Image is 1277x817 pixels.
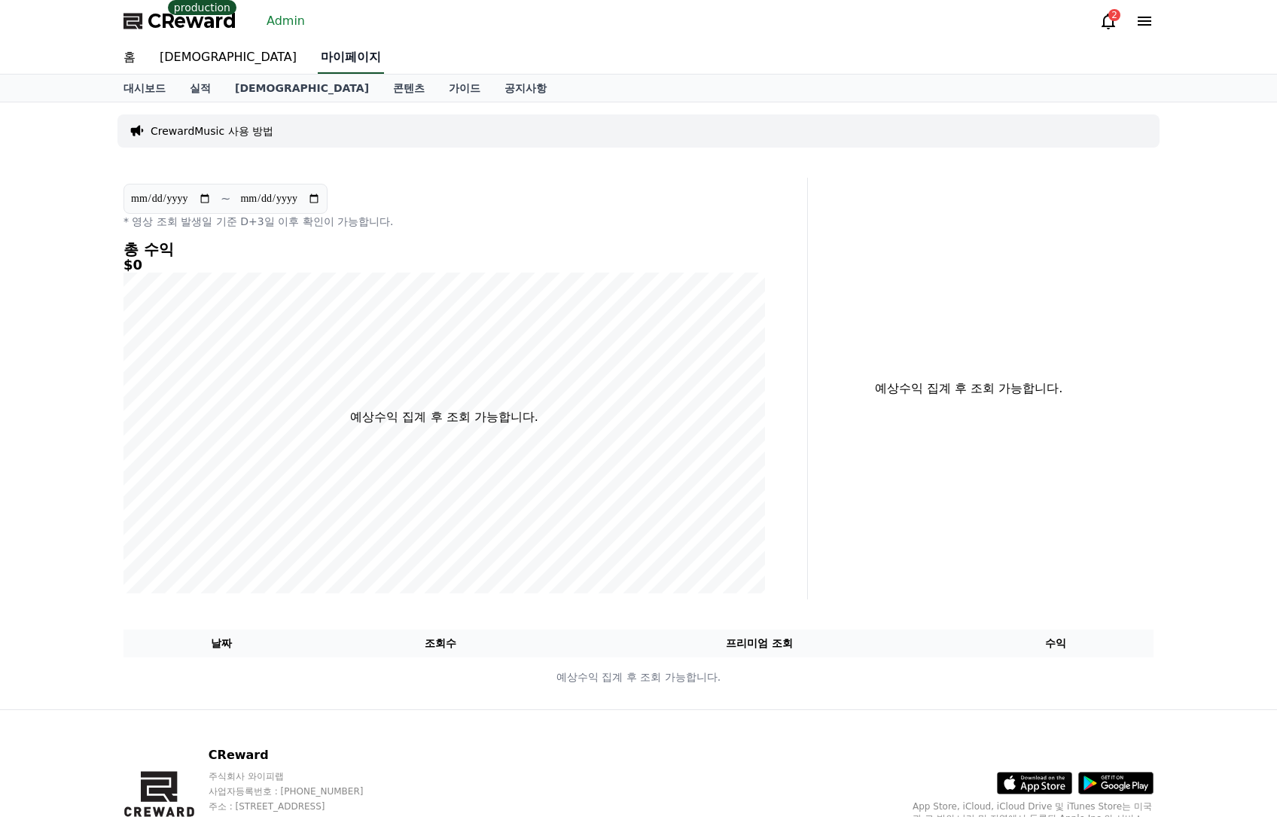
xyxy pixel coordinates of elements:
th: 프리미엄 조회 [562,630,957,657]
p: 주식회사 와이피랩 [209,770,473,782]
a: 콘텐츠 [381,75,437,102]
a: [DEMOGRAPHIC_DATA] [148,42,309,74]
p: CReward [209,746,473,764]
p: 예상수익 집계 후 조회 가능합니다. [350,408,538,426]
a: 공지사항 [492,75,559,102]
p: 예상수익 집계 후 조회 가능합니다. [124,669,1153,685]
a: 마이페이지 [318,42,384,74]
a: CReward [123,9,236,33]
p: 주소 : [STREET_ADDRESS] [209,800,473,812]
th: 날짜 [123,630,320,657]
th: 수익 [957,630,1154,657]
a: 가이드 [437,75,492,102]
span: CReward [148,9,236,33]
a: [DEMOGRAPHIC_DATA] [223,75,381,102]
a: Messages [99,477,194,515]
h5: $0 [123,258,765,273]
span: Home [38,500,65,512]
a: 2 [1099,12,1117,30]
p: 예상수익 집계 후 조회 가능합니다. [820,380,1117,398]
p: * 영상 조회 발생일 기준 D+3일 이후 확인이 가능합니다. [123,214,765,229]
a: Admin [261,9,311,33]
a: Settings [194,477,289,515]
a: 대시보드 [111,75,178,102]
span: Settings [223,500,260,512]
a: Home [5,477,99,515]
span: Messages [125,501,169,513]
a: 실적 [178,75,223,102]
a: 홈 [111,42,148,74]
div: 2 [1108,9,1120,21]
a: CrewardMusic 사용 방법 [151,123,273,139]
h4: 총 수익 [123,241,765,258]
th: 조회수 [320,630,562,657]
p: 사업자등록번호 : [PHONE_NUMBER] [209,785,473,797]
p: ~ [221,190,230,208]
